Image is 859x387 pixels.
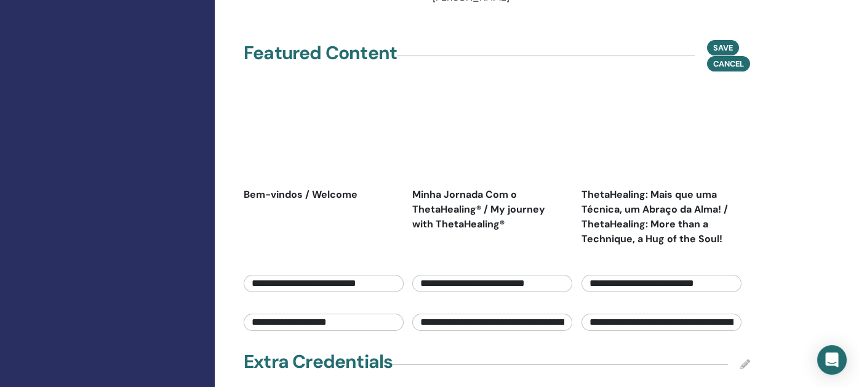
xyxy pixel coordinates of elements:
b: Bem-vindos / Welcome [244,188,358,201]
span: Save [713,43,733,53]
b: ThetaHealing: Mais que uma Técnica, um Abraço da Alma! / ThetaHealing: More than a Technique, a H... [581,188,728,245]
button: Save [707,40,739,55]
div: Open Intercom Messenger [817,345,847,375]
iframe: Featured content video [412,92,562,178]
h4: Extra Credentials [244,351,393,373]
iframe: Featured content video [581,92,732,178]
b: Minha Jornada Com o ThetaHealing® / My journey with ThetaHealing® [412,188,545,230]
button: Cancel [707,56,750,71]
span: Cancel [713,59,744,69]
h4: Featured Content [244,42,397,64]
iframe: Featured content video [244,92,394,178]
